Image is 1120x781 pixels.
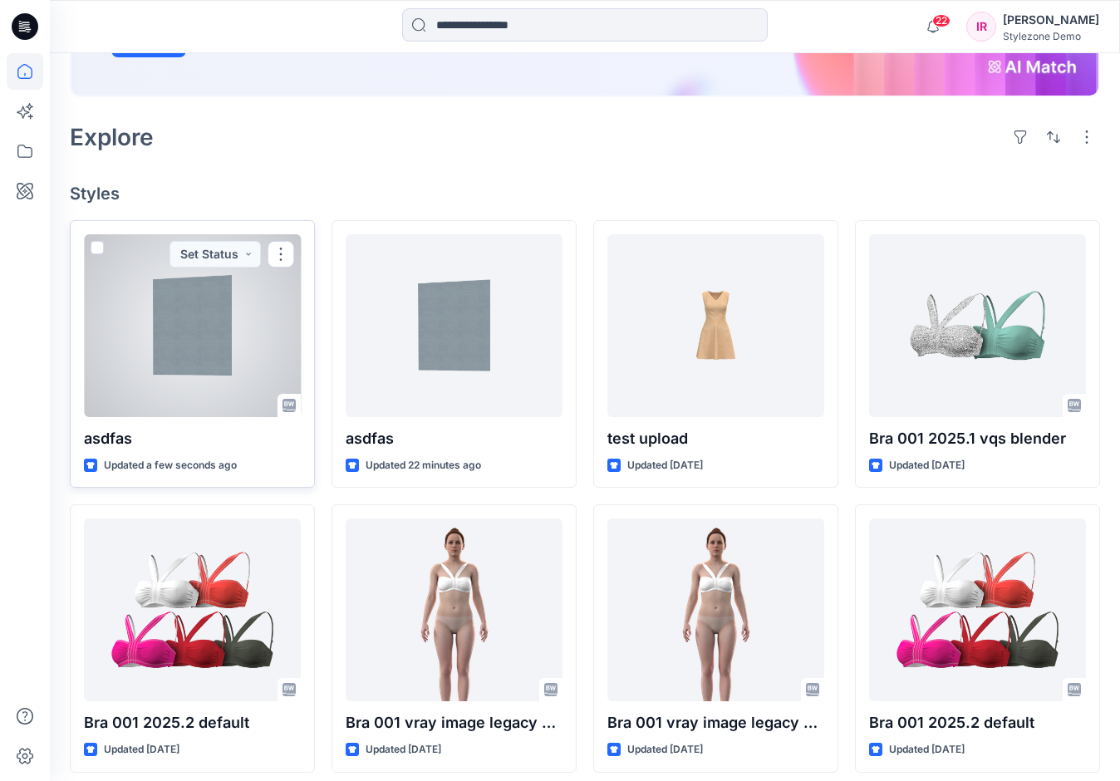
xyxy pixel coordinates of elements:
[889,457,965,474] p: Updated [DATE]
[70,124,154,150] h2: Explore
[84,711,301,734] p: Bra 001 2025.2 default
[1003,10,1099,30] div: [PERSON_NAME]
[84,427,301,450] p: asdfas
[607,518,824,701] a: Bra 001 vray image legacy 2025.2
[1003,30,1099,42] div: Stylezone Demo
[869,518,1086,701] a: Bra 001 2025.2 default
[607,711,824,734] p: Bra 001 vray image legacy 2025.2
[366,457,481,474] p: Updated 22 minutes ago
[84,234,301,417] a: asdfas
[869,234,1086,417] a: Bra 001 2025.1 vqs blender
[104,741,179,759] p: Updated [DATE]
[346,711,562,734] p: Bra 001 vray image legacy 2025.2
[889,741,965,759] p: Updated [DATE]
[366,741,441,759] p: Updated [DATE]
[869,427,1086,450] p: Bra 001 2025.1 vqs blender
[627,741,703,759] p: Updated [DATE]
[70,184,1100,204] h4: Styles
[607,427,824,450] p: test upload
[932,14,951,27] span: 22
[627,457,703,474] p: Updated [DATE]
[346,427,562,450] p: asdfas
[84,518,301,701] a: Bra 001 2025.2 default
[104,457,237,474] p: Updated a few seconds ago
[346,234,562,417] a: asdfas
[966,12,996,42] div: IR
[346,518,562,701] a: Bra 001 vray image legacy 2025.2
[869,711,1086,734] p: Bra 001 2025.2 default
[607,234,824,417] a: test upload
